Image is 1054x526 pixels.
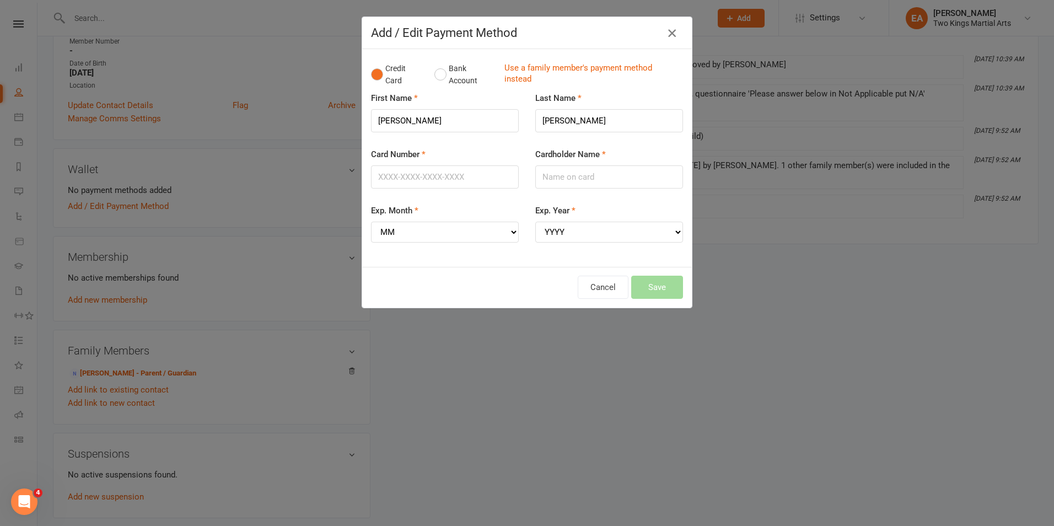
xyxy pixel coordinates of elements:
[371,148,426,161] label: Card Number
[535,148,606,161] label: Cardholder Name
[11,489,37,515] iframe: Intercom live chat
[371,204,418,217] label: Exp. Month
[434,58,496,92] button: Bank Account
[34,489,42,497] span: 4
[371,58,423,92] button: Credit Card
[663,24,681,42] button: Close
[371,26,683,40] h4: Add / Edit Payment Method
[578,276,628,299] button: Cancel
[371,165,519,189] input: XXXX-XXXX-XXXX-XXXX
[535,204,576,217] label: Exp. Year
[371,92,418,105] label: First Name
[504,62,677,87] a: Use a family member's payment method instead
[535,92,582,105] label: Last Name
[535,165,683,189] input: Name on card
